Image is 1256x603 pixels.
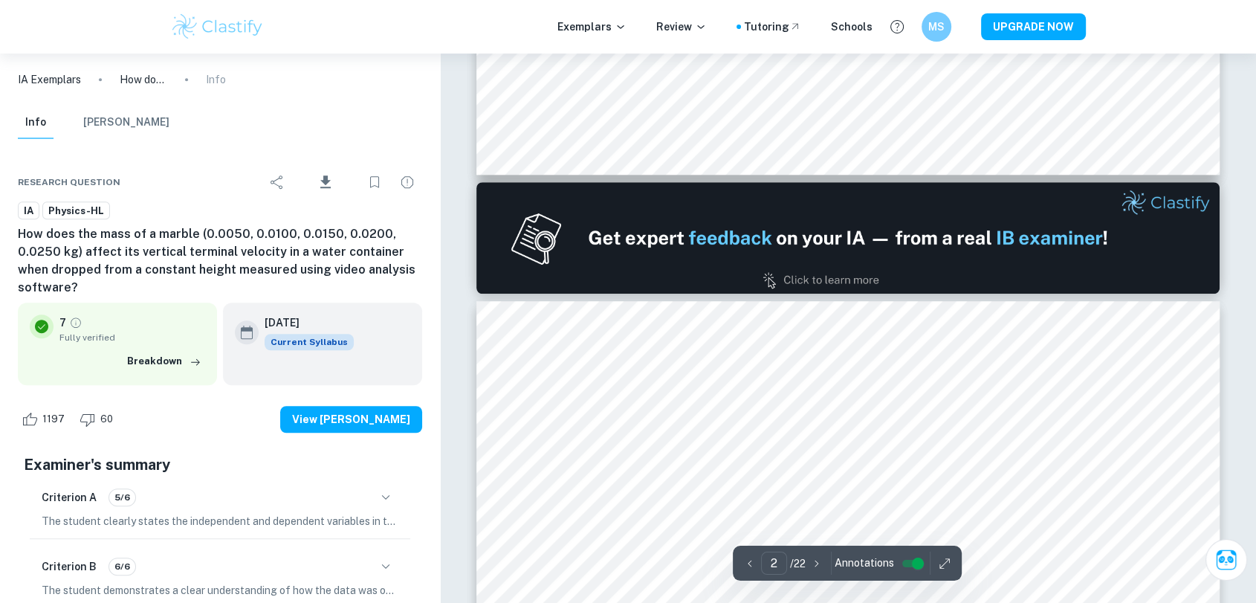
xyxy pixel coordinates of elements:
a: IA [18,201,39,220]
span: Physics-HL [43,204,109,219]
h6: Criterion A [42,489,97,506]
span: IA [19,204,39,219]
div: This exemplar is based on the current syllabus. Feel free to refer to it for inspiration/ideas wh... [265,334,354,350]
a: Grade fully verified [69,316,82,329]
p: The student demonstrates a clear understanding of how the data was obtained and processed, as eac... [42,582,398,599]
span: Research question [18,175,120,189]
div: Dislike [76,407,121,431]
div: Download [295,163,357,201]
button: Ask Clai [1205,539,1247,581]
span: Fully verified [59,331,205,344]
p: How does the mass of a marble (0.0050, 0.0100, 0.0150, 0.0200, 0.0250 kg) affect its vertical ter... [120,71,167,88]
img: Clastify logo [170,12,265,42]
p: Exemplars [557,19,627,35]
p: / 22 [790,555,806,572]
p: 7 [59,315,66,331]
button: [PERSON_NAME] [83,106,169,139]
button: Info [18,106,54,139]
span: 6/6 [109,560,135,573]
p: Review [656,19,707,35]
h6: [DATE] [265,315,342,331]
span: 5/6 [109,491,135,504]
button: MS [922,12,951,42]
span: 1197 [34,412,73,427]
h5: Examiner's summary [24,454,416,476]
div: Bookmark [360,167,389,197]
h6: Criterion B [42,558,97,575]
p: Info [206,71,226,88]
h6: How does the mass of a marble (0.0050, 0.0100, 0.0150, 0.0200, 0.0250 kg) affect its vertical ter... [18,225,422,297]
span: 60 [92,412,121,427]
a: Physics-HL [42,201,110,220]
a: Tutoring [744,19,801,35]
a: Schools [831,19,873,35]
span: Current Syllabus [265,334,354,350]
button: Help and Feedback [884,14,910,39]
button: UPGRADE NOW [981,13,1086,40]
div: Like [18,407,73,431]
span: Annotations [835,555,894,571]
h6: MS [928,19,945,35]
div: Report issue [392,167,422,197]
button: Breakdown [123,350,205,373]
div: Share [262,167,292,197]
p: The student clearly states the independent and dependent variables in the research question but t... [42,513,398,529]
img: Ad [476,182,1220,294]
a: IA Exemplars [18,71,81,88]
button: View [PERSON_NAME] [280,406,422,433]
